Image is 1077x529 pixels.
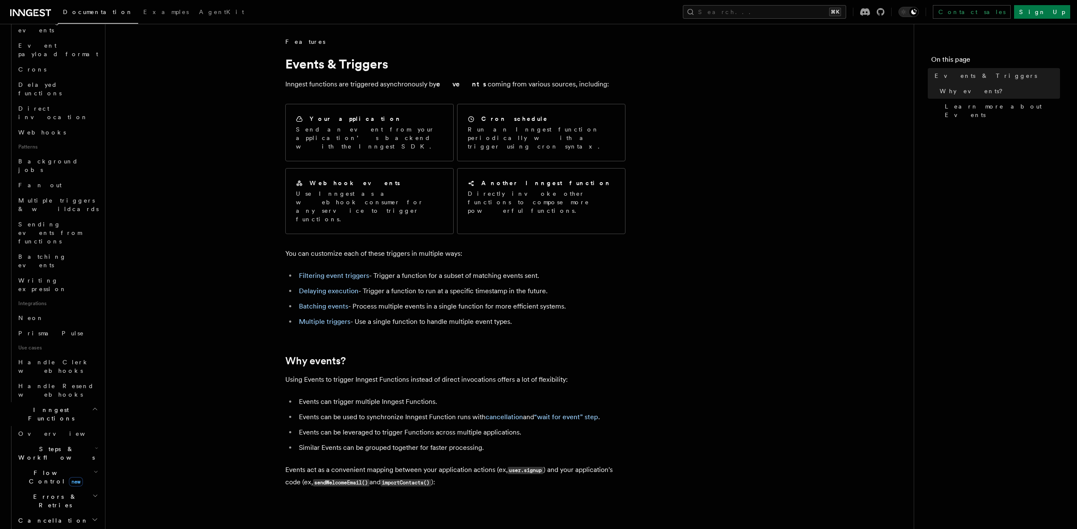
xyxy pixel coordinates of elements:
[15,355,100,378] a: Handle Clerk webhooks
[15,154,100,177] a: Background jobs
[18,221,82,245] span: Sending events from functions
[58,3,138,24] a: Documentation
[310,179,400,187] h2: Webhook events
[285,56,625,71] h1: Events & Triggers
[15,297,100,310] span: Integrations
[486,413,523,421] a: cancellation
[296,316,625,328] li: - Use a single function to handle multiple event types.
[931,68,1060,83] a: Events & Triggers
[534,413,598,421] a: “wait for event” step
[296,125,443,151] p: Send an event from your application’s backend with the Inngest SDK.
[898,7,919,17] button: Toggle dark mode
[940,87,1009,95] span: Why events?
[313,479,369,486] code: sendWelcomeEmail()
[15,177,100,193] a: Fan out
[15,101,100,125] a: Direct invocation
[15,426,100,441] a: Overview
[945,102,1060,119] span: Learn more about Events
[381,479,431,486] code: importContacts()
[285,37,325,46] span: Features
[285,248,625,260] p: You can customize each of these triggers in multiple ways:
[296,189,443,223] p: Use Inngest as a webhook consumer for any service to trigger functions.
[457,104,625,161] a: Cron scheduleRun an Inngest function periodically with a trigger using cron syntax.
[18,330,84,337] span: Prisma Pulse
[15,326,100,341] a: Prisma Pulse
[15,125,100,140] a: Webhooks
[194,3,249,23] a: AgentKit
[18,315,44,321] span: Neon
[15,341,100,355] span: Use cases
[199,9,244,15] span: AgentKit
[285,78,625,90] p: Inngest functions are triggered asynchronously by coming from various sources, including:
[285,168,454,234] a: Webhook eventsUse Inngest as a webhook consumer for any service to trigger functions.
[931,54,1060,68] h4: On this page
[296,300,625,312] li: - Process multiple events in a single function for more efficient systems.
[310,114,402,123] h2: Your application
[299,302,348,310] a: Batching events
[15,378,100,402] a: Handle Resend webhooks
[15,38,100,62] a: Event payload format
[936,83,1060,99] a: Why events?
[18,197,99,212] span: Multiple triggers & wildcards
[15,489,100,513] button: Errors & Retries
[15,77,100,101] a: Delayed functions
[7,406,92,423] span: Inngest Functions
[18,81,62,97] span: Delayed functions
[296,285,625,297] li: - Trigger a function to run at a specific timestamp in the future.
[468,125,615,151] p: Run an Inngest function periodically with a trigger using cron syntax.
[296,442,625,454] li: Similar Events can be grouped together for faster processing.
[933,5,1011,19] a: Contact sales
[18,42,98,57] span: Event payload format
[18,383,94,398] span: Handle Resend webhooks
[18,182,62,189] span: Fan out
[15,465,100,489] button: Flow Controlnew
[15,492,92,509] span: Errors & Retries
[436,80,488,88] strong: events
[63,9,133,15] span: Documentation
[296,396,625,408] li: Events can trigger multiple Inngest Functions.
[15,513,100,528] button: Cancellation
[296,426,625,438] li: Events can be leveraged to trigger Functions across multiple applications.
[18,277,67,292] span: Writing expression
[1014,5,1070,19] a: Sign Up
[296,411,625,423] li: Events can be used to synchronize Inngest Function runs with and .
[508,467,543,474] code: user.signup
[296,270,625,282] li: - Trigger a function for a subset of matching events sent.
[15,62,100,77] a: Crons
[299,287,358,295] a: Delaying execution
[18,105,88,120] span: Direct invocation
[935,71,1037,80] span: Events & Triggers
[18,359,89,374] span: Handle Clerk webhooks
[15,441,100,465] button: Steps & Workflows
[285,355,346,367] a: Why events?
[15,193,100,217] a: Multiple triggers & wildcards
[468,189,615,215] p: Directly invoke other functions to compose more powerful functions.
[15,469,94,486] span: Flow Control
[15,249,100,273] a: Batching events
[683,5,846,19] button: Search...⌘K
[457,168,625,234] a: Another Inngest functionDirectly invoke other functions to compose more powerful functions.
[299,317,350,326] a: Multiple triggers
[829,8,841,16] kbd: ⌘K
[481,114,548,123] h2: Cron schedule
[18,430,106,437] span: Overview
[15,516,88,525] span: Cancellation
[15,445,95,462] span: Steps & Workflows
[143,9,189,15] span: Examples
[15,217,100,249] a: Sending events from functions
[15,273,100,297] a: Writing expression
[15,140,100,154] span: Patterns
[18,66,46,73] span: Crons
[18,129,66,136] span: Webhooks
[69,477,83,486] span: new
[7,402,100,426] button: Inngest Functions
[941,99,1060,123] a: Learn more about Events
[15,14,100,38] a: Sending events
[18,253,66,269] span: Batching events
[285,464,625,489] p: Events act as a convenient mapping between your application actions (ex, ) and your application's...
[481,179,611,187] h2: Another Inngest function
[15,310,100,326] a: Neon
[18,158,78,173] span: Background jobs
[285,374,625,386] p: Using Events to trigger Inngest Functions instead of direct invocations offers a lot of flexibility:
[285,104,454,161] a: Your applicationSend an event from your application’s backend with the Inngest SDK.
